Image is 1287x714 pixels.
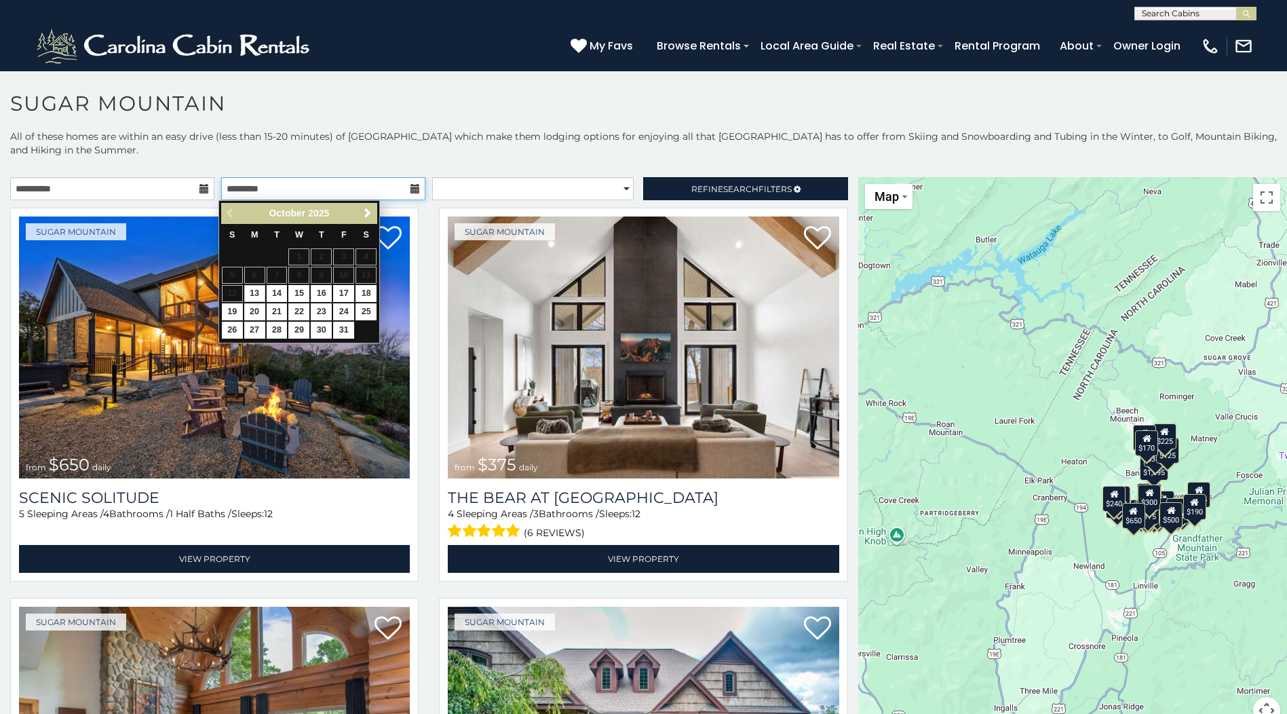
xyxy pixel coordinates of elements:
[1136,499,1159,525] div: $175
[1107,34,1187,58] a: Owner Login
[19,489,410,507] a: Scenic Solitude
[288,285,309,302] a: 15
[1153,424,1176,449] div: $225
[103,508,109,520] span: 4
[1137,483,1160,509] div: $190
[229,230,235,240] span: Sunday
[170,508,231,520] span: 1 Half Baths /
[19,545,410,573] a: View Property
[333,303,354,320] a: 24
[1187,482,1210,508] div: $155
[448,507,839,542] div: Sleeping Areas / Bathrooms / Sleeps:
[524,524,585,542] span: (6 reviews)
[267,322,288,339] a: 28
[19,507,410,542] div: Sleeping Areas / Bathrooms / Sleeps:
[650,34,748,58] a: Browse Rentals
[374,615,402,643] a: Add to favorites
[1253,184,1280,211] button: Toggle fullscreen view
[875,189,899,204] span: Map
[455,614,555,631] a: Sugar Mountain
[448,217,839,478] img: The Bear At Sugar Mountain
[341,230,347,240] span: Friday
[448,545,839,573] a: View Property
[49,455,90,474] span: $650
[533,508,539,520] span: 3
[363,230,368,240] span: Saturday
[723,184,758,194] span: Search
[311,285,332,302] a: 16
[455,223,555,240] a: Sugar Mountain
[448,508,454,520] span: 4
[333,322,354,339] a: 31
[1151,491,1174,516] div: $200
[1053,34,1100,58] a: About
[244,285,265,302] a: 13
[308,208,329,219] span: 2025
[478,455,516,474] span: $375
[244,303,265,320] a: 20
[571,37,636,55] a: My Favs
[333,285,354,302] a: 17
[267,303,288,320] a: 21
[1138,485,1161,510] div: $300
[632,508,640,520] span: 12
[244,322,265,339] a: 27
[264,508,273,520] span: 12
[26,462,46,472] span: from
[590,37,633,54] span: My Favs
[1156,438,1179,464] div: $125
[1133,425,1156,451] div: $240
[804,615,831,643] a: Add to favorites
[19,508,24,520] span: 5
[1135,430,1158,456] div: $170
[865,184,913,209] button: Change map style
[359,205,376,222] a: Next
[288,303,309,320] a: 22
[1140,455,1168,481] div: $1,095
[222,322,243,339] a: 26
[948,34,1047,58] a: Rental Program
[1159,502,1183,528] div: $500
[288,322,309,339] a: 29
[319,230,324,240] span: Thursday
[455,462,475,472] span: from
[269,208,306,219] span: October
[1166,498,1189,524] div: $195
[448,489,839,507] a: The Bear At [GEOGRAPHIC_DATA]
[356,285,377,302] a: 18
[1121,503,1145,529] div: $650
[374,225,402,253] a: Add to favorites
[1183,494,1206,520] div: $190
[26,223,126,240] a: Sugar Mountain
[519,462,538,472] span: daily
[754,34,860,58] a: Local Area Guide
[34,26,315,67] img: White-1-2.png
[19,217,410,478] a: Scenic Solitude from $650 daily
[691,184,792,194] span: Refine Filters
[267,285,288,302] a: 14
[222,303,243,320] a: 19
[26,614,126,631] a: Sugar Mountain
[804,225,831,253] a: Add to favorites
[1201,37,1220,56] img: phone-regular-white.png
[1138,483,1161,509] div: $265
[643,177,847,200] a: RefineSearchFilters
[251,230,258,240] span: Monday
[448,489,839,507] h3: The Bear At Sugar Mountain
[295,230,303,240] span: Wednesday
[311,303,332,320] a: 23
[274,230,280,240] span: Tuesday
[356,303,377,320] a: 25
[92,462,111,472] span: daily
[1102,486,1126,512] div: $240
[311,322,332,339] a: 30
[866,34,942,58] a: Real Estate
[19,217,410,478] img: Scenic Solitude
[362,208,373,219] span: Next
[448,217,839,478] a: The Bear At Sugar Mountain from $375 daily
[1234,37,1253,56] img: mail-regular-white.png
